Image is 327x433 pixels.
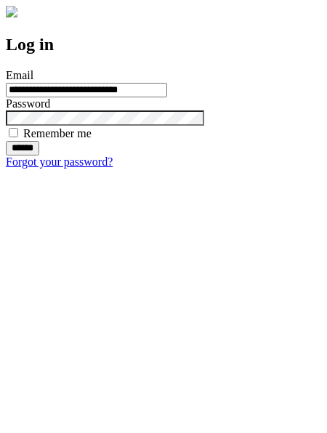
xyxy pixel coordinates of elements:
label: Email [6,69,33,81]
h2: Log in [6,35,321,54]
label: Remember me [23,127,92,139]
label: Password [6,97,50,110]
a: Forgot your password? [6,155,113,168]
img: logo-4e3dc11c47720685a147b03b5a06dd966a58ff35d612b21f08c02c0306f2b779.png [6,6,17,17]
